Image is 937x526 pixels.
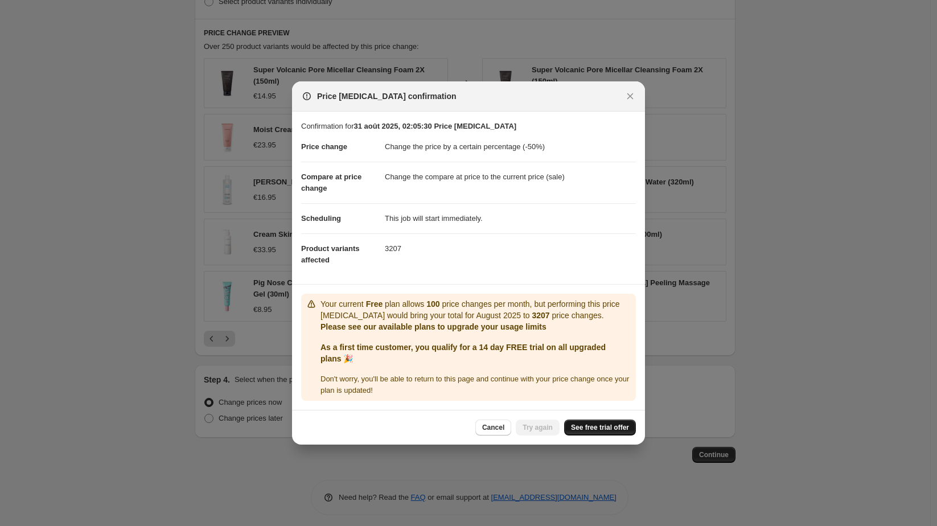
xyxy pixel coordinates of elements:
span: Price [MEDICAL_DATA] confirmation [317,91,457,102]
span: Price change [301,142,347,151]
b: Free [366,299,383,309]
button: Cancel [475,420,511,435]
span: Product variants affected [301,244,360,264]
dd: 3207 [385,233,636,264]
span: Don ' t worry, you ' ll be able to return to this page and continue with your price change once y... [320,375,629,394]
dd: Change the compare at price to the current price (sale) [385,162,636,192]
p: Please see our available plans to upgrade your usage limits [320,321,631,332]
span: Scheduling [301,214,341,223]
span: Cancel [482,423,504,432]
button: Close [622,88,638,104]
a: See free trial offer [564,420,636,435]
span: See free trial offer [571,423,629,432]
dd: This job will start immediately. [385,203,636,233]
p: Your current plan allows price changes per month, but performing this price [MEDICAL_DATA] would ... [320,298,631,321]
dd: Change the price by a certain percentage (-50%) [385,132,636,162]
b: 100 [426,299,439,309]
b: As a first time customer, you qualify for a 14 day FREE trial on all upgraded plans 🎉 [320,343,606,363]
p: Confirmation for [301,121,636,132]
span: Compare at price change [301,172,361,192]
b: 31 août 2025, 02:05:30 Price [MEDICAL_DATA] [354,122,516,130]
b: 3207 [532,311,550,320]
